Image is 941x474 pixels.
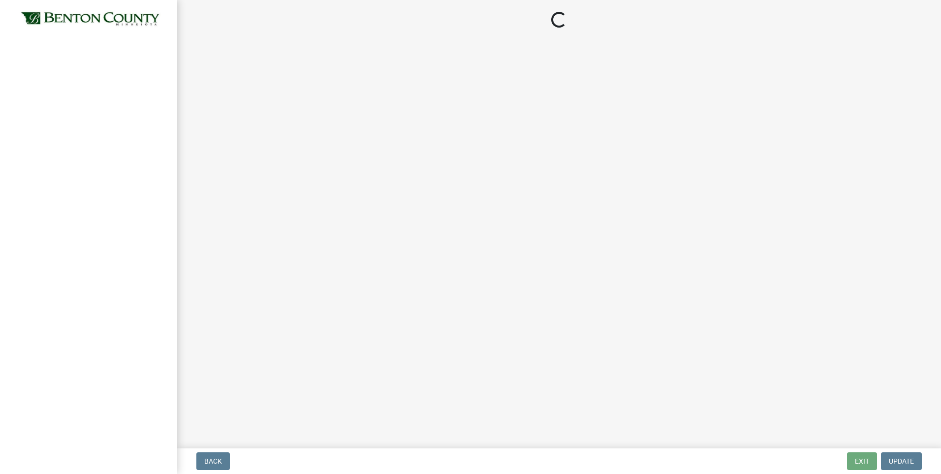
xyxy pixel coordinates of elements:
[881,452,922,470] button: Update
[204,457,222,465] span: Back
[196,452,230,470] button: Back
[847,452,877,470] button: Exit
[889,457,914,465] span: Update
[20,10,161,28] img: Benton County, Minnesota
